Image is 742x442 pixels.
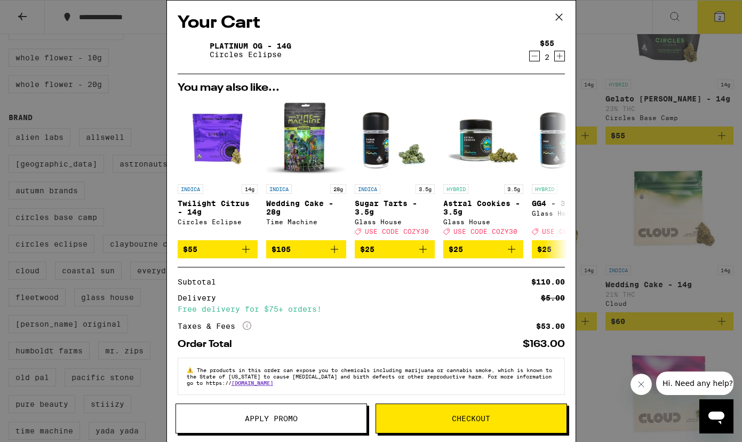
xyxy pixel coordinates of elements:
[272,245,291,254] span: $105
[449,245,463,254] span: $25
[178,305,565,313] div: Free delivery for $75+ orders!
[532,240,612,258] button: Add to bag
[355,184,380,194] p: INDICA
[523,340,565,349] div: $163.00
[242,184,258,194] p: 14g
[355,240,435,258] button: Add to bag
[443,99,523,179] img: Glass House - Astral Cookies - 3.5g
[187,367,197,373] span: ⚠️
[443,218,523,225] div: Glass House
[452,415,490,422] span: Checkout
[232,380,273,386] a: [DOMAIN_NAME]
[178,35,208,65] img: Platinum OG - 14g
[376,404,567,433] button: Checkout
[536,322,565,330] div: $53.00
[504,184,523,194] p: 3.5g
[245,415,298,422] span: Apply Promo
[453,228,517,235] span: USE CODE COZY30
[178,340,240,349] div: Order Total
[178,240,258,258] button: Add to bag
[330,184,346,194] p: 28g
[532,199,612,208] p: GG4 - 3.5g
[631,374,652,395] iframe: Close message
[360,245,374,254] span: $25
[531,278,565,286] div: $110.00
[537,245,552,254] span: $25
[355,199,435,216] p: Sugar Tarts - 3.5g
[656,372,733,395] iframe: Message from company
[532,99,612,240] a: Open page for GG4 - 3.5g from Glass House
[210,50,291,59] p: Circles Eclipse
[541,294,565,302] div: $5.00
[529,51,540,61] button: Decrement
[540,39,554,48] div: $55
[178,278,224,286] div: Subtotal
[532,99,612,179] img: Glass House - GG4 - 3.5g
[532,184,557,194] p: HYBRID
[266,240,346,258] button: Add to bag
[178,218,258,225] div: Circles Eclipse
[355,99,435,179] img: Glass House - Sugar Tarts - 3.5g
[266,184,292,194] p: INDICA
[266,99,346,179] img: Time Machine - Wedding Cake - 28g
[355,99,435,240] a: Open page for Sugar Tarts - 3.5g from Glass House
[210,42,291,50] a: Platinum OG - 14g
[443,184,469,194] p: HYBRID
[178,99,258,179] img: Circles Eclipse - Twilight Citrus - 14g
[266,99,346,240] a: Open page for Wedding Cake - 28g from Time Machine
[266,218,346,225] div: Time Machine
[540,53,554,61] div: 2
[416,184,435,194] p: 3.5g
[554,51,565,61] button: Increment
[178,99,258,240] a: Open page for Twilight Citrus - 14g from Circles Eclipse
[178,83,565,93] h2: You may also like...
[183,245,197,254] span: $55
[699,399,733,433] iframe: Button to launch messaging window
[187,367,552,386] span: The products in this order can expose you to chemicals including marijuana or cannabis smoke, whi...
[443,199,523,216] p: Astral Cookies - 3.5g
[178,321,251,331] div: Taxes & Fees
[365,228,429,235] span: USE CODE COZY30
[178,11,565,35] h2: Your Cart
[532,210,612,217] div: Glass House
[178,199,258,216] p: Twilight Citrus - 14g
[443,99,523,240] a: Open page for Astral Cookies - 3.5g from Glass House
[175,404,367,433] button: Apply Promo
[178,294,224,302] div: Delivery
[355,218,435,225] div: Glass House
[542,228,606,235] span: USE CODE COZY30
[266,199,346,216] p: Wedding Cake - 28g
[443,240,523,258] button: Add to bag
